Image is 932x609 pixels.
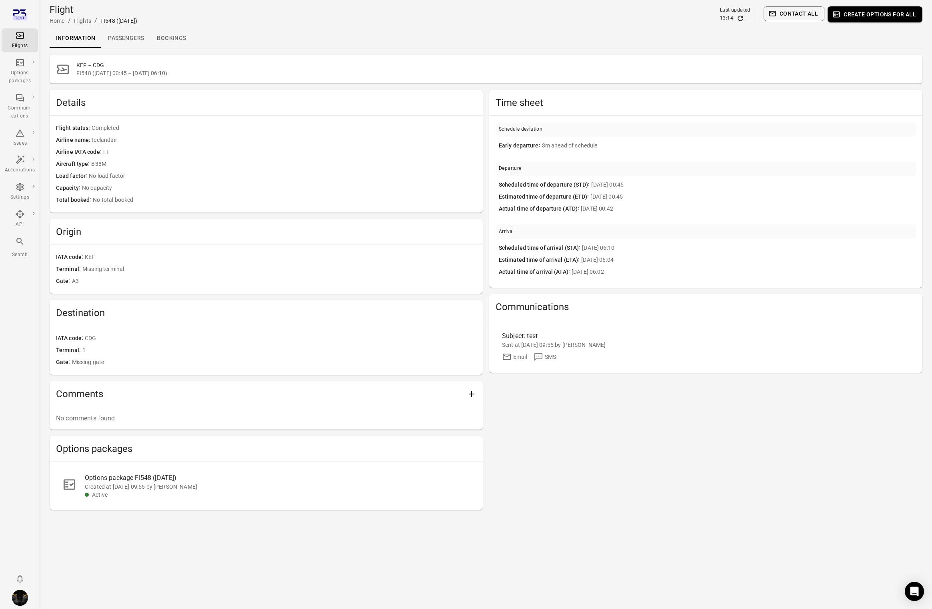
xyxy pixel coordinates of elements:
[2,180,38,204] a: Settings
[5,193,35,201] div: Settings
[92,491,470,499] div: Active
[102,29,150,48] a: Passengers
[85,253,476,262] span: KEF
[591,181,913,189] span: [DATE] 00:45
[89,172,476,181] span: No load factor
[2,234,38,261] button: Search
[499,244,582,253] span: Scheduled time of arrival (STA)
[12,571,28,587] button: Notifications
[464,386,480,402] button: Add comment
[502,341,910,349] div: Sent at [DATE] 09:55 by [PERSON_NAME]
[56,388,464,400] h2: Comments
[499,141,542,150] span: Early departure
[499,193,590,201] span: Estimated time of departure (ETD)
[100,17,137,25] div: FI548 ([DATE])
[85,483,470,491] div: Created at [DATE] 09:55 by [PERSON_NAME]
[496,326,916,366] a: Subject: testSent at [DATE] 09:55 by [PERSON_NAME]EmailSMS
[5,42,35,50] div: Flights
[56,225,476,238] h2: Origin
[50,29,102,48] a: Information
[56,253,85,262] span: IATA code
[56,184,82,193] span: Capacity
[2,153,38,177] a: Automations
[50,3,137,16] h1: Flight
[56,265,82,274] span: Terminal
[545,353,556,361] div: SMS
[513,353,527,361] div: Email
[499,125,542,133] div: Schedule deviation
[91,160,476,169] span: B38M
[68,16,71,26] li: /
[764,6,824,21] button: Contact all
[72,277,476,286] span: A3
[2,91,38,123] a: Communi-cations
[542,141,913,150] span: 3m ahead of schedule
[12,590,28,606] img: images
[92,124,476,133] span: Completed
[82,265,476,274] span: Missing terminal
[56,96,476,109] h2: Details
[82,346,476,355] span: 1
[496,96,916,109] h2: Time sheet
[150,29,192,48] a: Bookings
[56,306,476,319] h2: Destination
[581,256,913,265] span: [DATE] 06:04
[736,14,744,22] button: Refresh data
[74,18,91,24] a: Flights
[5,104,35,120] div: Communi-cations
[5,251,35,259] div: Search
[82,184,476,193] span: No capacity
[572,268,913,277] span: [DATE] 06:02
[496,301,916,313] h2: Communications
[5,166,35,174] div: Automations
[499,228,514,236] div: Arrival
[2,207,38,231] a: API
[76,69,916,77] span: FI548 ([DATE] 00:45 – [DATE] 06:10)
[103,148,476,157] span: FI
[56,346,82,355] span: Terminal
[720,14,733,22] div: 13:14
[50,16,137,26] nav: Breadcrumbs
[2,28,38,52] a: Flights
[56,160,91,169] span: Aircraft type
[56,358,72,367] span: Gate
[499,205,581,213] span: Actual time of departure (ATD)
[50,18,65,24] a: Home
[56,468,476,504] a: Options package FI548 ([DATE])Created at [DATE] 09:55 by [PERSON_NAME]Active
[50,29,922,48] div: Local navigation
[499,181,591,189] span: Scheduled time of departure (STD)
[9,587,31,609] button: Iris
[499,268,572,277] span: Actual time of arrival (ATA)
[85,473,470,483] div: Options package FI548 ([DATE])
[56,334,85,343] span: IATA code
[590,193,913,201] span: [DATE] 00:45
[581,205,913,213] span: [DATE] 00:42
[2,56,38,88] a: Options packages
[828,6,922,22] button: Create options for all
[56,136,92,145] span: Airline name
[76,61,916,69] h2: KEF – CDG
[56,442,476,455] h2: Options packages
[56,414,476,423] p: No comments found
[56,196,93,205] span: Total booked
[72,358,476,367] span: Missing gate
[93,196,476,205] span: No total booked
[56,148,103,157] span: Airline IATA code
[5,69,35,85] div: Options packages
[56,277,72,286] span: Gate
[94,16,97,26] li: /
[5,139,35,147] div: Issues
[85,334,476,343] span: CDG
[499,256,581,265] span: Estimated time of arrival (ETA)
[582,244,913,253] span: [DATE] 06:10
[92,136,476,145] span: Icelandair
[56,172,89,181] span: Load factor
[56,124,92,133] span: Flight status
[2,126,38,150] a: Issues
[905,582,924,601] div: Open Intercom Messenger
[5,221,35,229] div: API
[499,165,522,173] div: Departure
[720,6,750,14] div: Last updated
[502,331,808,341] div: Subject: test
